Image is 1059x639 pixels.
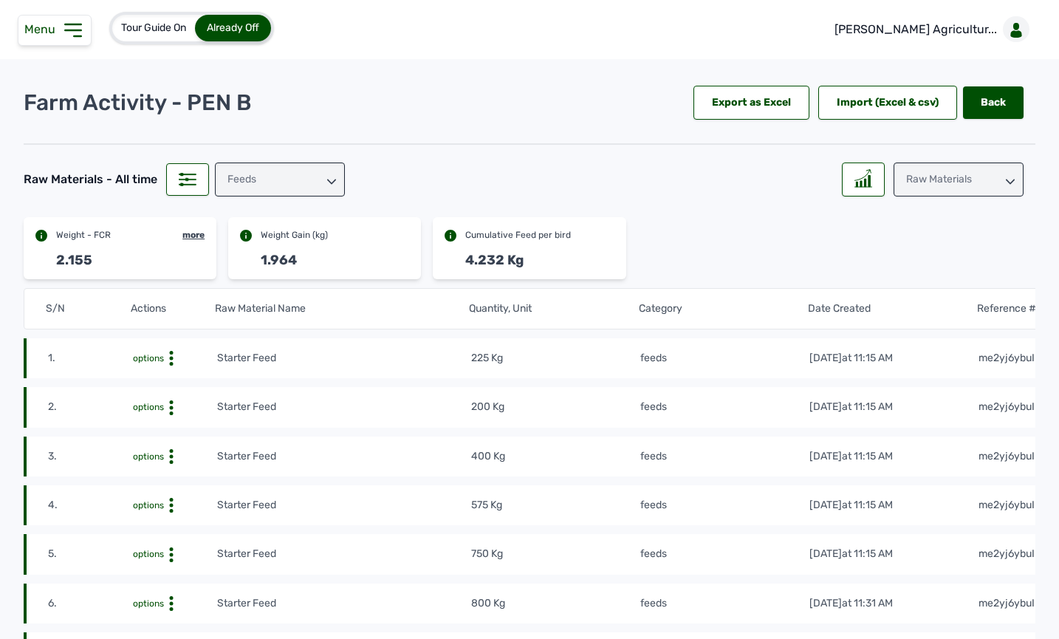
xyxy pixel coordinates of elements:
td: Starter Feed [216,399,470,415]
span: options [133,549,164,559]
div: Import (Excel & csv) [818,86,957,120]
td: 1. [47,350,132,366]
div: [DATE] [809,449,893,464]
div: 2.155 [56,250,92,270]
th: Category [638,301,807,317]
div: more [182,229,205,241]
div: 4.232 Kg [465,250,524,270]
span: at 11:15 AM [842,352,893,364]
td: 5. [47,546,132,562]
span: options [133,353,164,363]
td: feeds [640,399,809,415]
div: feeds [215,163,345,197]
div: [DATE] [809,351,893,366]
td: 400 Kg [470,448,640,465]
td: feeds [640,448,809,465]
td: Starter Feed [216,595,470,612]
span: Menu [24,22,61,36]
div: Raw Materials [894,163,1024,197]
div: [DATE] [809,596,893,611]
p: [PERSON_NAME] Agricultur... [834,21,997,38]
td: 800 Kg [470,595,640,612]
td: Starter Feed [216,448,470,465]
span: at 11:31 AM [842,597,893,609]
div: Export as Excel [693,86,809,120]
span: options [133,598,164,609]
span: options [133,500,164,510]
td: 2. [47,399,132,415]
td: feeds [640,350,809,366]
td: 6. [47,595,132,612]
div: [DATE] [809,498,893,513]
a: [PERSON_NAME] Agricultur... [823,9,1035,50]
div: [DATE] [809,547,893,561]
td: Starter Feed [216,546,470,562]
th: Quantity, Unit [468,301,637,317]
th: Date Created [807,301,976,317]
span: at 11:15 AM [842,400,893,413]
td: Starter Feed [216,497,470,513]
span: at 11:15 AM [842,450,893,462]
td: 225 Kg [470,350,640,366]
div: 1.964 [261,250,297,270]
td: feeds [640,595,809,612]
td: 4. [47,497,132,513]
span: at 11:15 AM [842,499,893,511]
th: Raw Material Name [214,301,468,317]
span: options [133,402,164,412]
a: Back [963,86,1024,119]
td: 750 Kg [470,546,640,562]
th: S/N [45,301,130,317]
span: Already Off [207,21,259,34]
span: options [133,451,164,462]
div: Cumulative Feed per bird [465,229,571,241]
div: Weight Gain (kg) [261,229,328,241]
td: feeds [640,497,809,513]
td: 200 Kg [470,399,640,415]
td: 3. [47,448,132,465]
p: Farm Activity - PEN B [24,89,252,116]
td: feeds [640,546,809,562]
span: Tour Guide On [121,21,186,34]
div: [DATE] [809,400,893,414]
td: 575 Kg [470,497,640,513]
div: Weight - FCR [56,229,111,241]
div: Raw Materials - All time [24,171,157,188]
td: Starter Feed [216,350,470,366]
th: Actions [130,301,215,317]
span: at 11:15 AM [842,547,893,560]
